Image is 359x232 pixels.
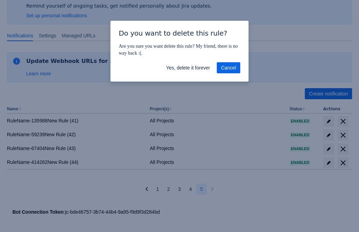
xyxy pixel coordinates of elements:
[119,43,240,57] p: Are you sure you want delete this rule? My friend, there is no way back :(.
[162,62,214,73] button: Yes, delete it forever
[166,62,210,73] span: Yes, delete it forever
[221,62,236,73] span: Cancel
[119,29,227,37] span: Do you want to delete this rule?
[217,62,240,73] button: Cancel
